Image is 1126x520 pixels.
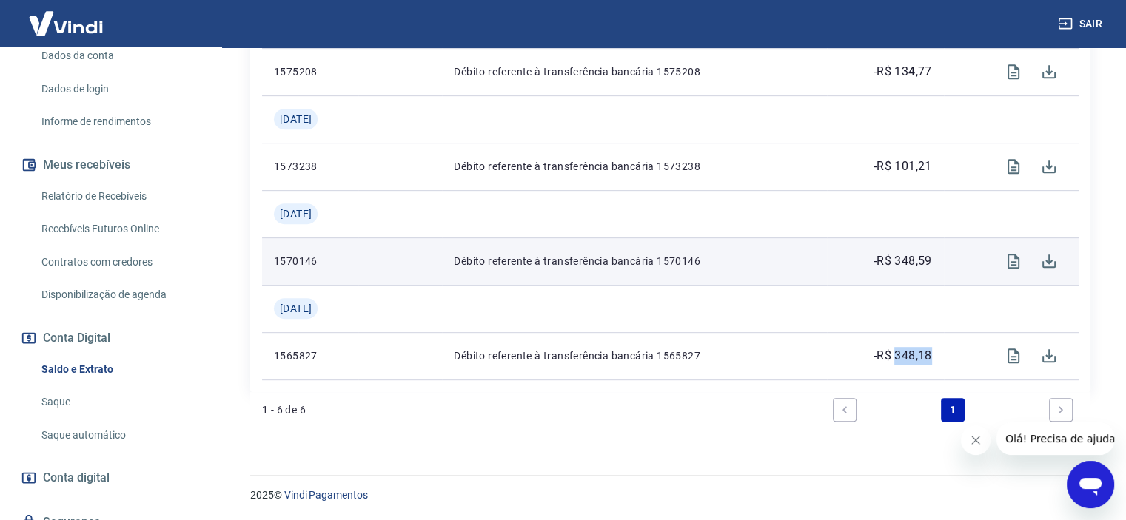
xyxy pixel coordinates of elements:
p: -R$ 134,77 [874,63,932,81]
a: Conta digital [18,462,204,494]
a: Dados de login [36,74,204,104]
iframe: Fechar mensagem [961,425,991,455]
span: Visualizar [996,338,1031,374]
a: Page 1 is your current page [941,398,965,422]
button: Sair [1055,10,1108,38]
button: Conta Digital [18,322,204,354]
a: Contratos com credores [36,247,204,277]
span: Download [1031,149,1067,184]
p: Débito referente à transferência bancária 1575208 [454,64,814,79]
p: Débito referente à transferência bancária 1573238 [454,159,814,174]
a: Recebíveis Futuros Online [36,214,204,244]
span: Conta digital [43,467,110,488]
a: Vindi Pagamentos [284,489,368,501]
span: Olá! Precisa de ajuda? [9,10,124,22]
span: Download [1031,54,1067,90]
a: Relatório de Recebíveis [36,181,204,212]
a: Saque [36,387,204,417]
p: 2025 © [250,487,1090,503]
a: Saldo e Extrato [36,354,204,385]
a: Next page [1049,398,1073,422]
p: -R$ 101,21 [874,158,932,175]
span: Visualizar [996,54,1031,90]
span: [DATE] [280,206,312,221]
a: Dados da conta [36,41,204,71]
p: -R$ 348,18 [874,347,932,365]
p: 1565827 [274,348,346,363]
span: Download [1031,338,1067,374]
p: -R$ 348,59 [874,252,932,270]
a: Saque automático [36,420,204,450]
span: [DATE] [280,112,312,126]
a: Disponibilização de agenda [36,280,204,310]
button: Meus recebíveis [18,149,204,181]
span: [DATE] [280,301,312,316]
p: 1573238 [274,159,346,174]
iframe: Mensagem da empresa [996,422,1114,455]
span: Visualizar [996,149,1031,184]
a: Previous page [833,398,857,422]
span: Visualizar [996,243,1031,279]
p: 1 - 6 de 6 [262,402,306,417]
p: 1575208 [274,64,346,79]
img: Vindi [18,1,114,46]
p: 1570146 [274,254,346,269]
ul: Pagination [827,392,1079,428]
p: Débito referente à transferência bancária 1570146 [454,254,814,269]
a: Informe de rendimentos [36,107,204,137]
iframe: Botão para abrir a janela de mensagens [1067,461,1114,508]
span: Download [1031,243,1067,279]
p: Débito referente à transferência bancária 1565827 [454,348,814,363]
